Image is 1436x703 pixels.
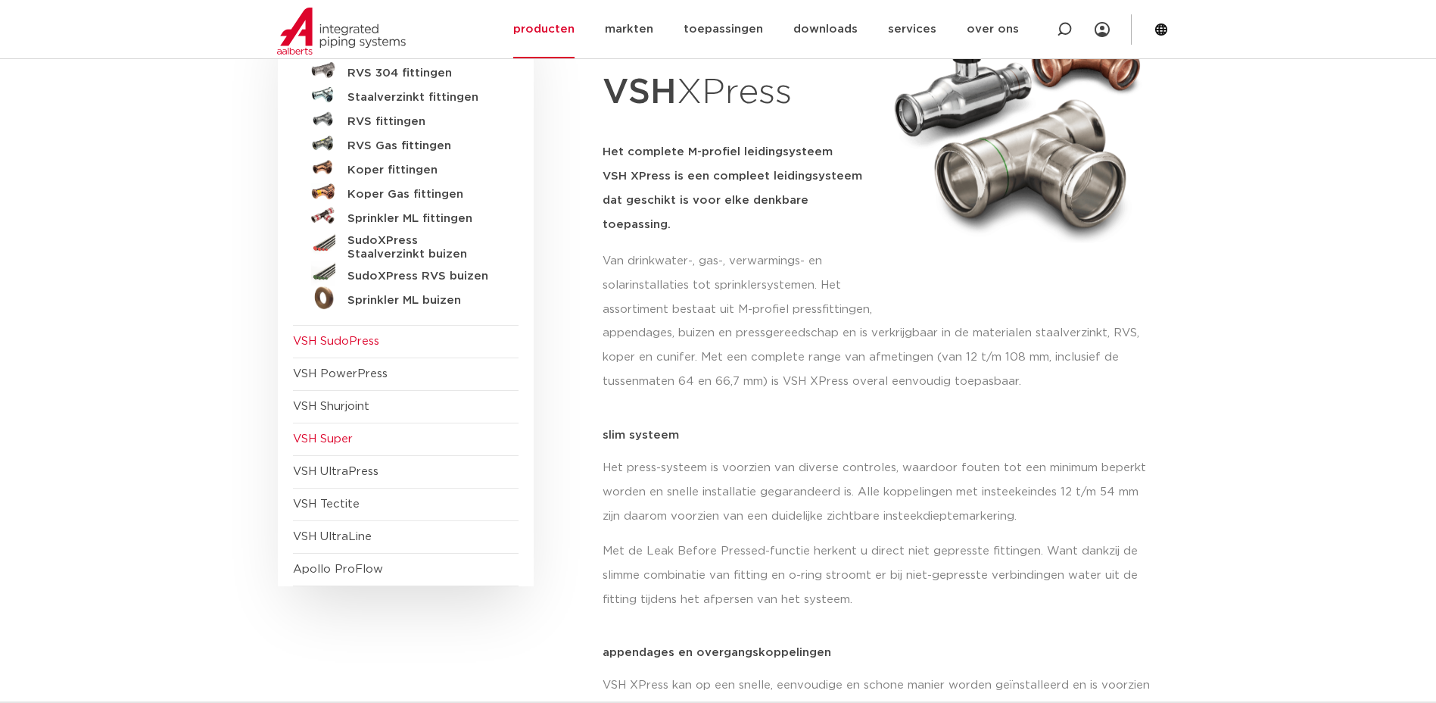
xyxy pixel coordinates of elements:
[603,539,1159,612] p: Met de Leak Before Pressed-functie herkent u direct niet gepresste fittingen. Want dankzij de sli...
[293,155,519,180] a: Koper fittingen
[347,139,497,153] h5: RVS Gas fittingen
[293,204,519,228] a: Sprinkler ML fittingen
[603,249,877,322] p: Van drinkwater-, gas-, verwarmings- en solarinstallaties tot sprinklersystemen. Het assortiment b...
[603,64,877,122] h1: XPress
[347,234,497,261] h5: SudoXPress Staalverzinkt buizen
[293,531,372,542] a: VSH UltraLine
[603,321,1159,394] p: appendages, buizen en pressgereedschap en is verkrijgbaar in de materialen staalverzinkt, RVS, ko...
[347,67,497,80] h5: RVS 304 fittingen
[603,647,1159,658] p: appendages en overgangskoppelingen
[293,286,519,310] a: Sprinkler ML buizen
[293,466,378,477] a: VSH UltraPress
[347,212,497,226] h5: Sprinkler ML fittingen
[293,83,519,107] a: Staalverzinkt fittingen
[293,58,519,83] a: RVS 304 fittingen
[293,498,360,510] a: VSH Tectite
[293,131,519,155] a: RVS Gas fittingen
[293,564,383,575] a: Apollo ProFlow
[603,140,877,237] h5: Het complete M-profiel leidingsysteem VSH XPress is een compleet leidingsysteem dat geschikt is v...
[347,188,497,202] h5: Koper Gas fittingen
[293,228,519,261] a: SudoXPress Staalverzinkt buizen
[293,261,519,286] a: SudoXPress RVS buizen
[293,107,519,131] a: RVS fittingen
[347,270,497,283] h5: SudoXPress RVS buizen
[293,433,353,445] a: VSH Super
[603,456,1159,529] p: Het press-systeem is voorzien van diverse controles, waardoor fouten tot een minimum beperkt word...
[347,164,497,177] h5: Koper fittingen
[347,91,497,105] h5: Staalverzinkt fittingen
[293,336,379,347] a: VSH SudoPress
[293,368,388,380] a: VSH PowerPress
[293,401,369,412] a: VSH Shurjoint
[603,430,1159,441] p: slim systeem
[347,115,497,129] h5: RVS fittingen
[293,180,519,204] a: Koper Gas fittingen
[347,294,497,308] h5: Sprinkler ML buizen
[603,75,677,110] strong: VSH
